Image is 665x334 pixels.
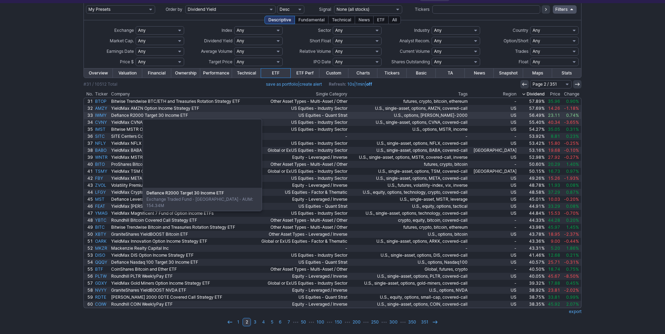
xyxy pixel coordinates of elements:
a: -0.27% [561,154,581,161]
a: CoinShares Bitcoin and Ether ETF [110,266,253,273]
a: 37.29 [546,189,562,196]
a: -1.93% [561,175,581,182]
a: ETF Perf [290,69,319,78]
a: 15.53 [546,210,562,217]
a: US [469,105,518,112]
span: -0.25% [564,141,579,146]
a: 45.97 [546,224,562,231]
a: 53.16% [518,147,545,154]
a: 34 [84,119,94,126]
span: -0.20% [564,197,579,202]
a: 43.98% [518,224,545,231]
a: BTOP [94,98,110,105]
a: US [469,154,518,161]
span: 5.20 [551,246,560,251]
a: US [469,175,518,182]
span: 1.40% [566,162,579,167]
a: 0.90% [561,98,581,105]
a: -3.65% [561,119,581,126]
span: 44.28 [548,218,560,223]
a: 44 [84,189,94,196]
a: US [469,203,518,210]
a: 46 [84,203,94,210]
a: 18.95 [546,231,562,238]
a: -0.70% [561,210,581,217]
a: Basic [407,69,436,78]
a: -0.20% [561,196,581,203]
a: IWMY [94,112,110,119]
span: 35.96 [548,99,560,104]
a: Global, futures, crypto [348,266,469,273]
a: YieldMax Innovation Option Income Strategy ETF [110,238,253,245]
a: U.S., single-asset, options, AMZN, covered-call [348,105,469,112]
a: 45.01% [518,196,545,203]
a: Technical [232,69,261,78]
a: CVNY [94,119,110,126]
a: Other Asset Types - Multi-Asset / Other [253,161,348,168]
a: US [469,196,518,203]
a: 43.31% [518,245,545,252]
a: Charts [348,69,377,78]
a: 0.97% [561,168,581,175]
a: Other Asset Types - Multi-Asset / Other [253,98,348,105]
a: U.S., equity, options, tactical [348,203,469,210]
a: Stats [552,69,581,78]
span: 0.90% [566,99,579,104]
span: 35.05 [548,127,560,132]
a: Equity - Leveraged / Inverse [253,154,348,161]
a: U.S., futures, volatility-index, vix, inverse [348,182,469,189]
a: - [469,133,518,140]
a: U.S., single-asset, options, META, covered-call [348,175,469,182]
a: NFLY [94,140,110,147]
a: 44.33% [518,217,545,224]
a: 48.58% [518,189,545,196]
a: Roundhill Bitcoin Covered Call Strategy ETF [110,217,253,224]
span: 15.80 [548,141,560,146]
a: - [469,266,518,273]
a: YieldMax NFLX Option Income Strategy ETF [110,140,253,147]
a: 50.60% [518,161,545,168]
a: 44.28 [546,217,562,224]
span: 0.23% [566,134,579,139]
a: US [469,140,518,147]
a: 41.46% [518,252,545,259]
a: 0.20% [561,217,581,224]
a: YieldMax [PERSON_NAME] Featured 5 Income ETF [110,203,253,210]
a: YieldMax TSM Option Income Strategy ETF [110,168,253,175]
a: 5.20 [546,245,562,252]
a: U.S., single-asset, options, BABA, covered-call [348,147,469,154]
a: - [348,133,469,140]
span: 0.21% [566,253,579,258]
a: 57.69% [518,105,545,112]
a: 1.45% [561,224,581,231]
a: Maps [523,69,552,78]
a: U.S., single-asset, MSTR, leverage [348,196,469,203]
a: -0.10% [561,147,581,154]
a: 23.11 [546,112,562,119]
span: 15.26 [548,176,560,181]
a: US Equities - Industry Sector [253,126,348,133]
span: 1.86% [566,246,579,251]
span: 40.34 [548,120,560,125]
a: BITO [94,161,110,168]
a: futures, crypto, bitcoin, ethereum [348,98,469,105]
span: -2.37% [564,232,579,237]
a: futures, crypto, bitcoin, ethereum [348,224,469,231]
div: All [388,16,401,24]
a: 48.78% [518,182,545,189]
a: 55 [84,266,94,273]
a: Equity - Leveraged / Inverse [253,196,348,203]
a: 42 [84,175,94,182]
a: - [469,217,518,224]
a: Bitwise Trendwise BTC/ETH and Treasuries Rotation Strategy ETF [110,98,253,105]
a: FBY [94,175,110,182]
a: ProShares Bitcoin ETF [110,161,253,168]
a: US Equities - Industry Sector [253,140,348,147]
a: WNTR [94,154,110,161]
a: -0.31% [561,259,581,266]
a: 16.73 [546,168,562,175]
span: 0.87% [566,190,579,195]
a: YMAG [94,210,110,217]
span: -0.31% [564,260,579,265]
a: Financial [142,69,171,78]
